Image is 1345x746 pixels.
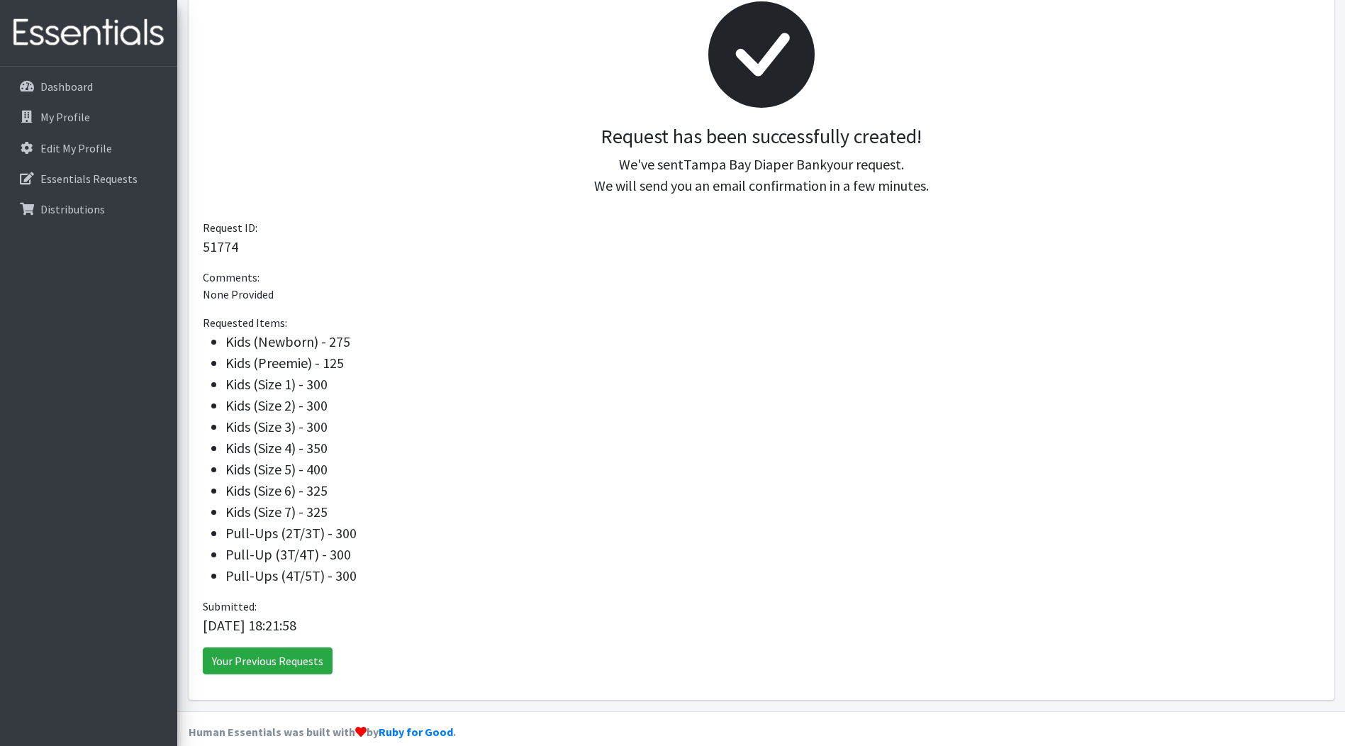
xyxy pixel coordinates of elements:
span: None Provided [203,287,274,301]
span: Comments: [203,270,259,284]
a: Ruby for Good [379,725,453,739]
a: Distributions [6,195,172,223]
p: My Profile [40,110,90,124]
li: Kids (Size 1) - 300 [225,374,1320,395]
li: Kids (Size 7) - 325 [225,501,1320,523]
li: Kids (Size 2) - 300 [225,395,1320,416]
a: Dashboard [6,72,172,101]
a: My Profile [6,103,172,131]
p: [DATE] 18:21:58 [203,615,1320,636]
span: Requested Items: [203,316,287,330]
li: Pull-Ups (4T/5T) - 300 [225,565,1320,586]
img: HumanEssentials [6,9,172,57]
p: Dashboard [40,79,93,94]
h3: Request has been successfully created! [214,125,1309,149]
li: Kids (Size 3) - 300 [225,416,1320,438]
p: Distributions [40,202,105,216]
a: Edit My Profile [6,134,172,162]
p: 51774 [203,236,1320,257]
li: Kids (Size 6) - 325 [225,480,1320,501]
span: Submitted: [203,599,257,613]
span: Request ID: [203,221,257,235]
a: Your Previous Requests [203,647,333,674]
a: Essentials Requests [6,165,172,193]
li: Pull-Up (3T/4T) - 300 [225,544,1320,565]
p: We've sent your request. We will send you an email confirmation in a few minutes. [214,154,1309,196]
strong: Human Essentials was built with by . [189,725,456,739]
p: Essentials Requests [40,172,138,186]
li: Kids (Preemie) - 125 [225,352,1320,374]
li: Kids (Newborn) - 275 [225,331,1320,352]
li: Kids (Size 4) - 350 [225,438,1320,459]
p: Edit My Profile [40,141,112,155]
span: Tampa Bay Diaper Bank [683,155,827,173]
li: Kids (Size 5) - 400 [225,459,1320,480]
li: Pull-Ups (2T/3T) - 300 [225,523,1320,544]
